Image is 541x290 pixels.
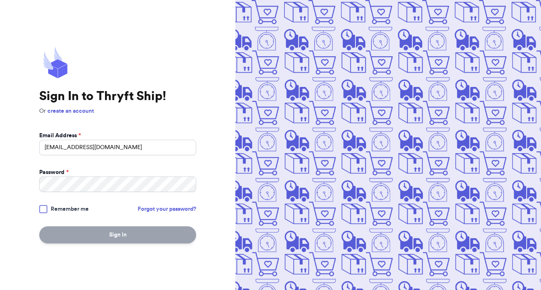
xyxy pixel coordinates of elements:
a: Forgot your password? [138,205,196,213]
a: create an account [47,108,94,114]
label: Email Address [39,132,81,140]
button: Sign In [39,226,196,243]
p: Or [39,107,196,115]
span: Remember me [51,205,89,213]
h1: Sign In to Thryft Ship! [39,89,196,104]
label: Password [39,168,69,176]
